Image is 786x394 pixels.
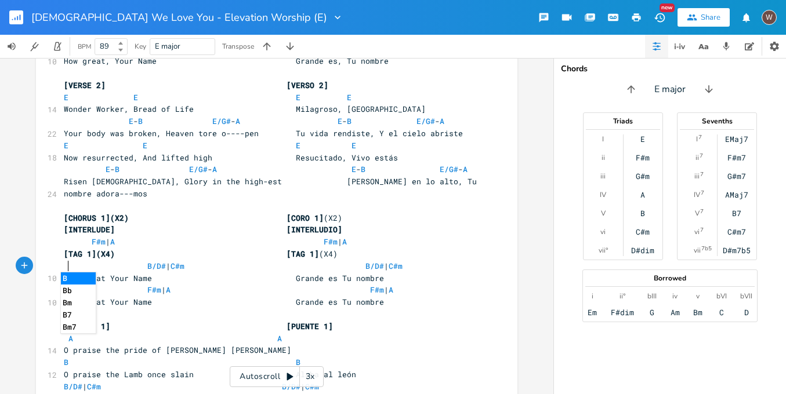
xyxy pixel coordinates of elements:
[64,249,338,259] span: (X4)
[64,261,403,271] span: | |
[370,284,384,295] span: F#m
[592,291,593,301] div: i
[716,291,727,301] div: bVI
[110,236,115,247] span: A
[147,261,166,271] span: B/D#
[64,381,82,392] span: B/D#
[654,83,686,96] span: E major
[68,333,73,344] span: A
[133,92,138,103] span: E
[64,273,384,283] span: How great Your Name Grande es Tu nombre
[138,116,143,126] span: B
[648,7,671,28] button: New
[64,224,342,235] span: [INTERLUDE] [INTERLUDIO]
[600,227,606,236] div: vi
[78,43,91,50] div: BPM
[236,116,240,126] span: A
[296,357,300,367] span: B
[701,12,720,23] div: Share
[342,236,347,247] span: A
[64,213,342,223] span: (X2)
[416,116,435,126] span: E/G#
[440,116,444,126] span: A
[700,207,704,216] sup: 7
[64,213,324,223] span: [CHORUS 1](X2) [CORO 1]
[361,164,365,174] span: B
[727,172,746,181] div: G#m7
[671,308,680,317] div: Am
[640,190,645,199] div: A
[694,190,700,199] div: IV
[64,357,68,367] span: B
[725,134,748,144] div: EMaj7
[701,244,712,253] sup: 7b5
[92,236,106,247] span: F#m
[64,164,468,174] span: - - - -
[636,172,650,181] div: G#m
[61,309,96,321] li: B7
[701,188,704,198] sup: 7
[212,164,217,174] span: A
[61,321,96,333] li: Bm7
[695,209,700,218] div: V
[611,308,634,317] div: F#dim
[584,118,662,125] div: Triads
[64,369,356,380] span: O praise the Lamb once slain Alaba al león
[222,43,254,50] div: Transpose
[631,246,654,255] div: D#dim
[300,366,321,387] div: 3x
[64,80,328,90] span: [VERSE 2] [VERSO 2]
[762,4,777,31] button: W
[602,134,604,144] div: I
[296,92,300,103] span: E
[61,297,96,309] li: Bm
[87,381,101,392] span: C#m
[693,308,702,317] div: Bm
[212,116,231,126] span: E/G#
[696,291,700,301] div: v
[352,164,356,174] span: E
[115,164,119,174] span: B
[64,249,319,259] span: [TAG 1](X4) [TAG 1]
[600,172,606,181] div: iii
[64,236,347,247] span: | |
[61,284,96,297] li: Bb
[64,284,393,295] span: | |
[723,246,751,255] div: D#m7b5
[744,308,749,317] div: D
[700,151,703,160] sup: 7
[698,133,702,142] sup: 7
[647,291,657,301] div: bIII
[762,10,777,25] div: Wesley
[599,246,608,255] div: vii°
[727,227,746,236] div: C#m7
[636,153,650,162] div: F#m
[64,92,68,103] span: E
[296,140,300,151] span: E
[64,152,398,163] span: Now resurrected, And lifted high Resucitado, Vivo estás
[189,164,208,174] span: E/G#
[64,56,389,66] span: How great, Your Name Grande es, Tu nombre
[640,134,645,144] div: E
[583,275,757,282] div: Borrowed
[700,225,704,235] sup: 7
[347,92,352,103] span: E
[727,153,746,162] div: F#m7
[324,236,338,247] span: F#m
[171,261,184,271] span: C#m
[640,209,645,218] div: B
[230,366,324,387] div: Autoscroll
[678,8,730,27] button: Share
[740,291,752,301] div: bVII
[64,128,463,138] span: Your body was broken, Heaven tore o----pen Tu vida rendiste, Y el cielo abriste
[282,381,300,392] span: B/D#
[694,246,701,255] div: vii
[694,172,700,181] div: iii
[155,41,180,52] span: E major
[129,116,133,126] span: E
[694,227,700,236] div: vi
[696,134,698,144] div: I
[463,164,468,174] span: A
[602,153,605,162] div: ii
[338,116,342,126] span: E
